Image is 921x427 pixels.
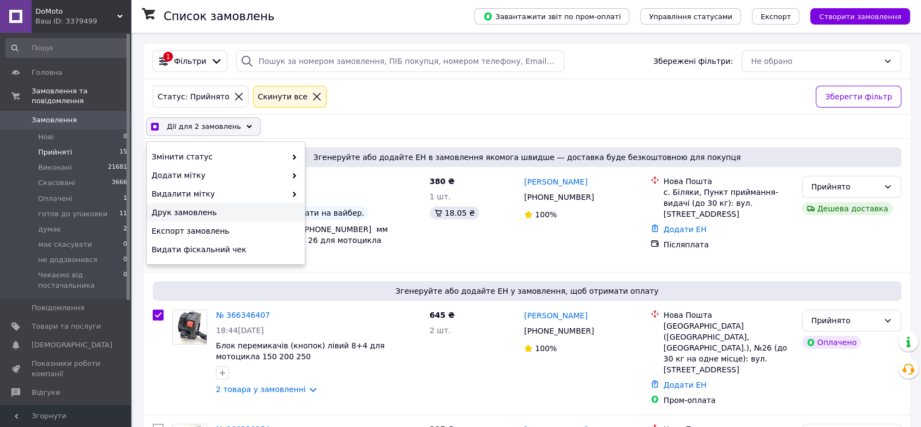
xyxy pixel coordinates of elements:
a: 2 товара у замовленні [216,385,306,394]
span: 1 [123,194,127,204]
a: Фото товару [172,310,207,345]
button: Експорт [752,8,800,25]
span: 18:44[DATE] [216,326,264,335]
span: Прийняті [38,147,72,157]
span: Завантажити звіт по пром-оплаті [483,11,621,21]
button: Створити замовлення [810,8,910,25]
div: Пром-оплата [664,395,793,406]
span: Показники роботи компанії [32,359,101,378]
h1: Список замовлень [164,10,274,23]
div: Дешева доставка [802,202,893,215]
span: Створити замовлення [819,13,901,21]
span: має скасувати [38,240,92,250]
a: Додати ЕН [664,381,707,389]
input: Пошук [5,38,128,58]
span: Товари та послуги [32,322,101,331]
span: 11 [119,209,127,219]
span: Повідомлення [32,303,85,313]
a: Блок перемикачів (кнопок) лівий 8+4 для мотоцикла 150 200 250 [216,341,384,361]
div: Ваш ID: 3379499 [35,16,131,26]
div: [GEOGRAPHIC_DATA] ([GEOGRAPHIC_DATA], [GEOGRAPHIC_DATA].), №26 (до 30 кг на одне місце): вул. [ST... [664,321,793,375]
div: Прийнято [811,315,879,327]
button: Завантажити звіт по пром-оплаті [474,8,629,25]
span: Збережені фільтри: [653,56,733,67]
span: 2 шт. [430,326,451,335]
span: Виконані [38,163,72,173]
span: 100% [535,210,557,219]
span: Згенеруйте або додайте ЕН в замовлення якомога швидше — доставка буде безкоштовною для покупця [157,152,897,163]
div: с. Біляки, Пункт приймання-видачі (до 30 кг): вул. [STREET_ADDRESS] [664,187,793,220]
span: Експорт [761,13,791,21]
span: Друк замовлень [152,207,297,218]
a: Додати ЕН [664,225,707,234]
span: 380 ₴ [430,177,455,186]
span: Відгуки [32,388,60,398]
span: Замовлення та повідомлення [32,86,131,106]
span: Згенеруйте або додайте ЕН у замовлення, щоб отримати оплату [157,286,897,296]
span: Змінити статус [152,151,286,162]
span: 15 [119,147,127,157]
span: Дії для 2 замовлень [167,121,241,132]
span: готов до упаковки [38,209,107,219]
span: Фільтри [174,56,206,67]
span: [PHONE_NUMBER] [524,193,594,201]
span: Замовлення [32,115,77,125]
a: № 366346407 [216,311,270,319]
span: [PHONE_NUMBER] [524,327,594,335]
a: [PERSON_NAME] [524,176,587,187]
span: 1 шт. [430,192,451,201]
span: 21681 [108,163,127,173]
span: Управління статусами [649,13,732,21]
img: Фото товару [173,310,207,344]
span: 2 [123,224,127,234]
span: Чекаємо від постачальника [38,270,123,290]
span: 3666 [112,178,127,188]
span: [DEMOGRAPHIC_DATA] [32,340,112,350]
span: Додати мітку [152,170,286,181]
input: Пошук за номером замовлення, ПІБ покупця, номером телефону, Email, номером накладної [236,50,564,72]
div: 18.05 ₴ [430,206,479,220]
span: не додзвонився [38,255,98,265]
span: Експорт замовлень [152,226,297,236]
span: 0 [123,270,127,290]
div: Нова Пошта [664,310,793,321]
span: 0 [123,132,127,142]
div: Cкинути все [256,91,310,103]
span: думає [38,224,61,234]
a: Створити замовлення [799,11,910,20]
div: Післяплата [664,239,793,250]
div: Статус: Прийнято [155,91,232,103]
button: Зберегти фільтр [816,86,901,108]
div: Оплачено [802,336,861,349]
span: 100% [535,344,557,353]
span: Оплачені [38,194,73,204]
button: Управління статусами [640,8,741,25]
div: Прийнято [811,181,879,193]
span: Головна [32,68,62,78]
span: 0 [123,255,127,265]
div: Нова Пошта [664,176,793,187]
span: Нові [38,132,54,142]
div: Не обрано [751,55,879,67]
span: DoMoto [35,7,117,16]
span: Зберегти фільтр [825,91,892,103]
span: Видалити мітку [152,188,286,199]
span: Видати фіскальний чек [152,244,297,255]
span: Скасовані [38,178,75,188]
a: [PERSON_NAME] [524,310,587,321]
span: 0 [123,240,127,250]
span: 645 ₴ [430,311,455,319]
